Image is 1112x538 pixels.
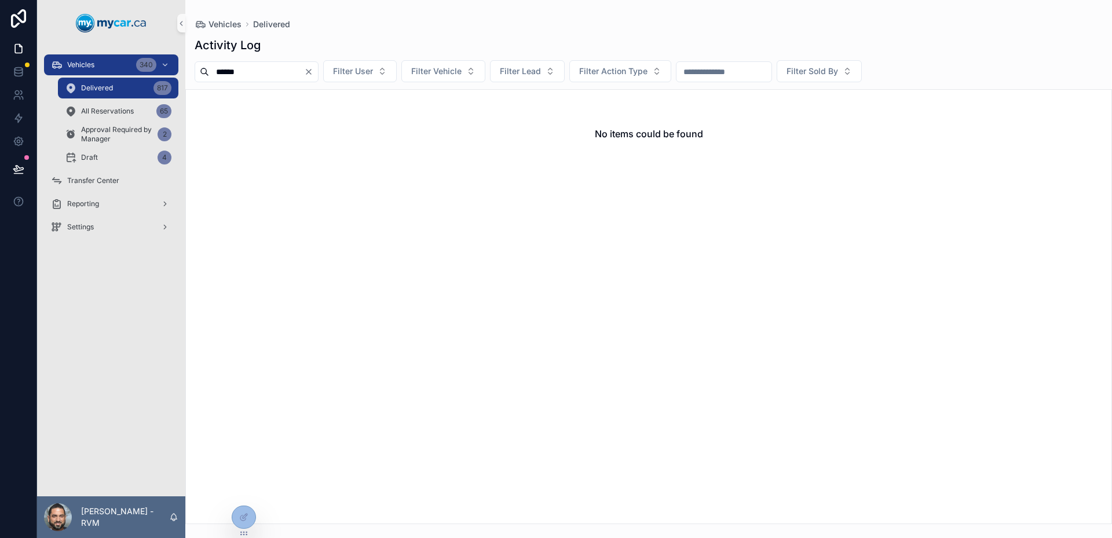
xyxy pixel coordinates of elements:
[156,104,171,118] div: 65
[81,153,98,162] span: Draft
[67,199,99,208] span: Reporting
[44,170,178,191] a: Transfer Center
[136,58,156,72] div: 340
[195,37,261,53] h1: Activity Log
[253,19,290,30] a: Delivered
[81,83,113,93] span: Delivered
[58,124,178,145] a: Approval Required by Manager2
[323,60,397,82] button: Select Button
[44,54,178,75] a: Vehicles340
[579,65,648,77] span: Filter Action Type
[209,19,242,30] span: Vehicles
[37,46,185,252] div: scrollable content
[500,65,541,77] span: Filter Lead
[58,147,178,168] a: Draft4
[158,127,171,141] div: 2
[81,125,153,144] span: Approval Required by Manager
[333,65,373,77] span: Filter User
[67,176,119,185] span: Transfer Center
[44,217,178,237] a: Settings
[81,506,169,529] p: [PERSON_NAME] - RVM
[58,101,178,122] a: All Reservations65
[411,65,462,77] span: Filter Vehicle
[58,78,178,98] a: Delivered817
[76,14,147,32] img: App logo
[158,151,171,164] div: 4
[569,60,671,82] button: Select Button
[67,60,94,69] span: Vehicles
[490,60,565,82] button: Select Button
[153,81,171,95] div: 817
[304,67,318,76] button: Clear
[81,107,134,116] span: All Reservations
[44,193,178,214] a: Reporting
[195,19,242,30] a: Vehicles
[401,60,485,82] button: Select Button
[595,127,703,141] h2: No items could be found
[787,65,838,77] span: Filter Sold By
[777,60,862,82] button: Select Button
[67,222,94,232] span: Settings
